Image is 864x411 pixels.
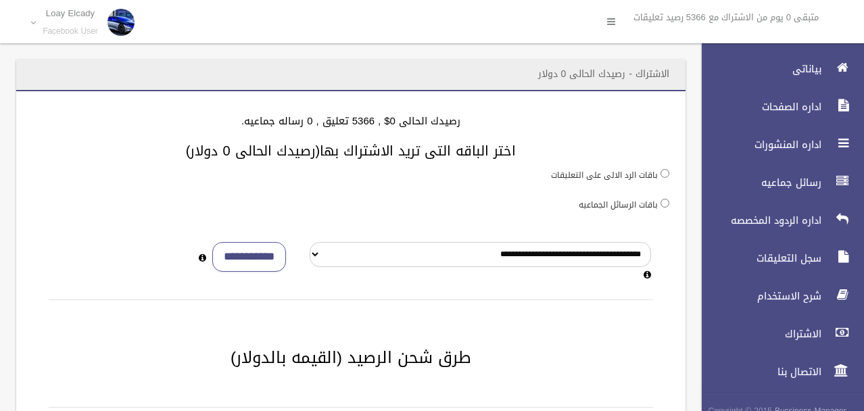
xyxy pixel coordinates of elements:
[579,197,658,212] label: باقات الرسائل الجماعيه
[522,61,686,87] header: الاشتراك - رصيدك الحالى 0 دولار
[690,168,864,197] a: رسائل جماعيه
[690,205,864,235] a: اداره الردود المخصصه
[690,243,864,273] a: سجل التعليقات
[690,176,825,189] span: رسائل جماعيه
[690,92,864,122] a: اداره الصفحات
[690,319,864,349] a: الاشتراك
[32,349,669,366] h2: طرق شحن الرصيد (القيمه بالدولار)
[551,168,658,183] label: باقات الرد الالى على التعليقات
[43,8,98,18] p: Loay Elcady
[690,54,864,84] a: بياناتى
[690,357,864,387] a: الاتصال بنا
[690,251,825,265] span: سجل التعليقات
[690,281,864,311] a: شرح الاستخدام
[690,214,825,227] span: اداره الردود المخصصه
[690,289,825,303] span: شرح الاستخدام
[32,143,669,158] h3: اختر الباقه التى تريد الاشتراك بها(رصيدك الحالى 0 دولار)
[690,138,825,151] span: اداره المنشورات
[690,130,864,160] a: اداره المنشورات
[32,116,669,127] h4: رصيدك الحالى 0$ , 5366 تعليق , 0 رساله جماعيه.
[690,365,825,379] span: الاتصال بنا
[43,26,98,37] small: Facebook User
[690,62,825,76] span: بياناتى
[690,100,825,114] span: اداره الصفحات
[690,327,825,341] span: الاشتراك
